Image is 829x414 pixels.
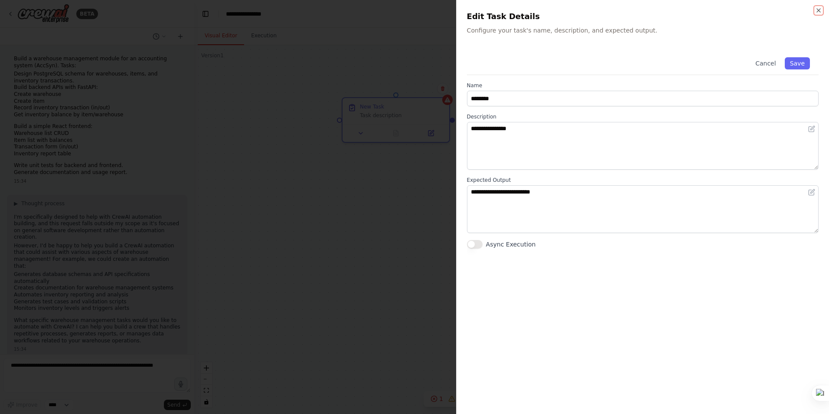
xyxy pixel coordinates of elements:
[806,187,817,197] button: Open in editor
[486,240,536,249] label: Async Execution
[467,113,819,120] label: Description
[467,82,819,89] label: Name
[750,57,781,69] button: Cancel
[806,124,817,134] button: Open in editor
[785,57,810,69] button: Save
[467,177,819,184] label: Expected Output
[467,10,819,23] h2: Edit Task Details
[467,26,819,35] p: Configure your task's name, description, and expected output.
